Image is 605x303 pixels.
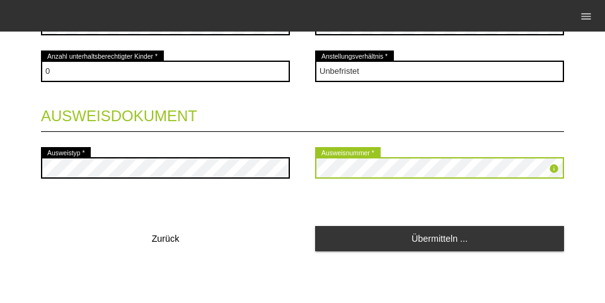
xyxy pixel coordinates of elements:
[580,10,592,23] i: menu
[41,95,564,132] legend: Ausweisdokument
[549,165,559,175] a: info
[549,163,559,174] i: info
[315,226,564,251] a: Übermitteln ...
[152,234,180,244] span: Zurück
[573,12,599,20] a: menu
[41,226,290,251] button: Zurück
